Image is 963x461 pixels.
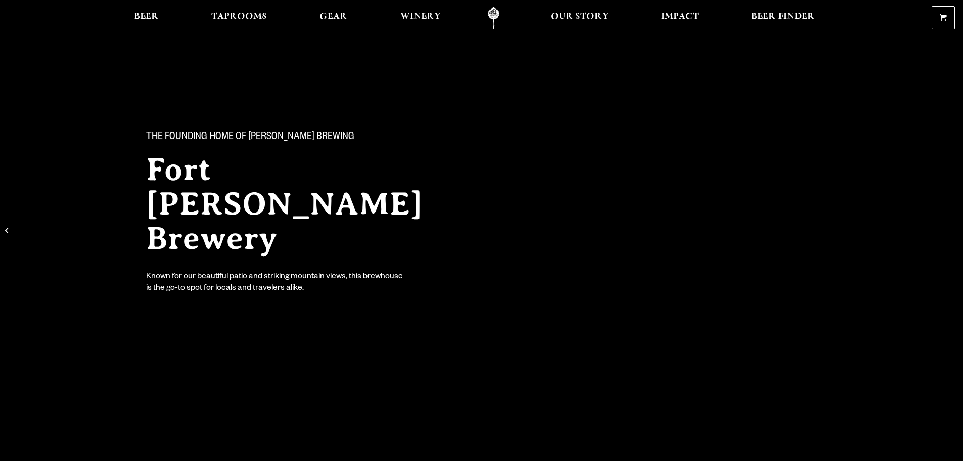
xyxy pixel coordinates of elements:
[146,272,405,295] div: Known for our beautiful patio and striking mountain views, this brewhouse is the go-to spot for l...
[134,13,159,21] span: Beer
[475,7,513,29] a: Odell Home
[551,13,609,21] span: Our Story
[400,13,441,21] span: Winery
[745,7,821,29] a: Beer Finder
[127,7,165,29] a: Beer
[319,13,347,21] span: Gear
[661,13,699,21] span: Impact
[146,131,354,144] span: The Founding Home of [PERSON_NAME] Brewing
[211,13,267,21] span: Taprooms
[313,7,354,29] a: Gear
[655,7,705,29] a: Impact
[544,7,615,29] a: Our Story
[146,152,462,256] h2: Fort [PERSON_NAME] Brewery
[394,7,447,29] a: Winery
[205,7,273,29] a: Taprooms
[751,13,815,21] span: Beer Finder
